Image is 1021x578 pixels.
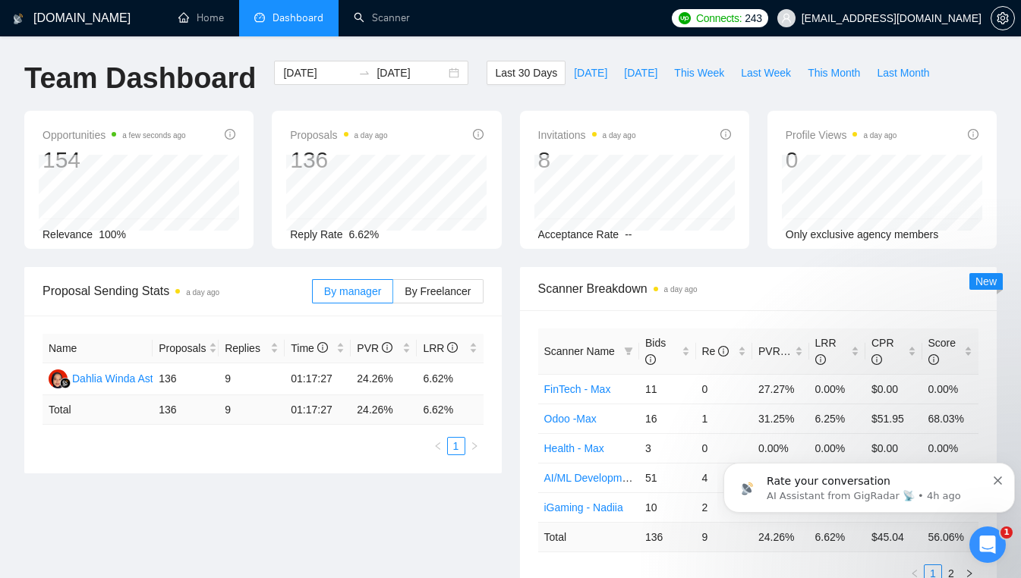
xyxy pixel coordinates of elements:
img: logo [13,7,24,31]
iframe: Intercom notifications message [717,431,1021,537]
td: 2 [696,492,753,522]
span: This Month [808,64,860,81]
span: Dashboard [273,11,323,24]
span: By manager [324,285,381,297]
div: Close [266,11,294,38]
li: Use for OR: finds jobs with either word [36,84,279,112]
li: Previous Page [429,437,447,455]
span: PVR [758,345,794,357]
a: Source reference 9175756: [235,169,247,181]
img: DW [49,369,68,388]
td: Total [538,522,640,551]
td: 6.62% [417,363,483,395]
time: a few seconds ago [122,131,185,140]
td: 10 [639,492,696,522]
button: [DATE] [566,61,616,85]
span: info-circle [968,129,978,140]
span: Score [928,337,956,366]
button: go back [10,11,39,39]
div: If you still need help setting up your scanner or choosing the right keywords, I’m here to assist... [12,227,249,335]
td: 68.03% [922,404,979,433]
button: Send a message… [260,444,285,468]
span: Scanner Name [544,345,615,357]
img: upwork-logo.png [679,12,691,24]
span: Reply Rate [290,228,342,240]
span: Proposals [290,126,387,144]
input: Start date [283,64,352,81]
span: setting [991,12,1014,24]
span: Only exclusive agency members [786,228,939,240]
a: 1 [448,438,465,454]
iframe: Intercom live chat [969,526,1006,563]
span: Acceptance Rate [538,228,619,240]
div: AI Assistant from GigRadar 📡 says… [12,416,291,524]
span: right [965,569,974,578]
button: This Month [799,61,868,85]
button: Start recording [96,450,109,462]
span: left [433,441,443,451]
span: 243 [745,10,761,27]
span: Scanner Breakdown [538,279,979,298]
td: 136 [153,363,219,395]
span: PVR [357,342,392,354]
span: Proposal Sending Stats [43,281,312,300]
span: info-circle [871,354,882,365]
div: 8 [538,146,636,174]
span: Proposals [159,340,206,357]
span: info-circle [720,129,731,140]
div: If you still need help setting up your scanner or choosing the right keywords, I’m here to assist... [24,236,237,325]
td: 01:17:27 [285,395,351,425]
span: By Freelancer [405,285,471,297]
span: CPR [871,337,894,366]
div: Help AI Assistant from GigRadar 📡 understand how they’re doing: [12,366,249,414]
td: Total [43,395,153,425]
span: 100% [99,228,126,240]
span: Time [291,342,327,354]
td: 136 [153,395,219,425]
td: 136 [639,522,696,551]
a: FinTech - Max [544,383,611,395]
span: info-circle [447,342,458,353]
span: info-circle [382,342,392,353]
a: Odoo -Max [544,413,597,425]
div: We also have keyword lists for various categories that we can share with you! [24,152,279,181]
div: 154 [43,146,186,174]
td: 0.00% [922,374,979,404]
td: 16 [639,404,696,433]
span: dashboard [254,12,265,23]
a: Source reference 8135431: [143,68,156,80]
td: 6.25% [809,404,866,433]
span: Connects: [696,10,742,27]
h1: AI Assistant from GigRadar 📡 [74,6,236,30]
img: gigradar-bm.png [60,378,71,388]
a: searchScanner [354,11,410,24]
th: Replies [219,334,285,363]
span: [DATE] [574,64,607,81]
td: 4 [696,463,753,492]
a: setting [991,12,1015,24]
th: Proposals [153,334,219,363]
div: Dahlia Winda Astuti [72,370,164,387]
div: Is that what you were looking for? [24,201,205,216]
button: Emoji picker [48,450,60,462]
button: Upload attachment [24,450,36,462]
button: setting [991,6,1015,30]
td: 3 [639,433,696,463]
span: Last 30 Days [495,64,557,81]
li: Next Page [465,437,484,455]
td: $51.95 [865,404,922,433]
time: a day ago [186,288,219,297]
span: user [781,13,792,24]
span: info-circle [718,346,729,357]
span: This Week [674,64,724,81]
td: $0.00 [865,374,922,404]
button: Last Week [733,61,799,85]
span: 6.62% [349,228,380,240]
span: Profile Views [786,126,897,144]
span: info-circle [815,354,826,365]
span: info-circle [317,342,328,353]
span: info-circle [928,354,939,365]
